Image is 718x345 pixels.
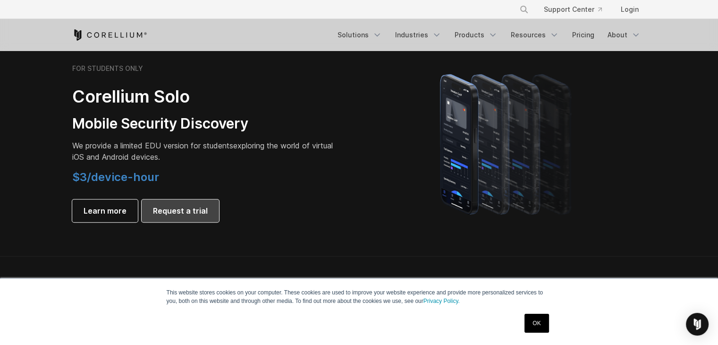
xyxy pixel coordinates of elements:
span: Request a trial [153,205,208,216]
h2: Corellium Solo [72,86,337,107]
a: Request a trial [142,199,219,222]
a: Resources [505,26,565,43]
span: $3/device-hour [72,170,159,184]
a: About [602,26,646,43]
a: Login [613,1,646,18]
h6: FOR STUDENTS ONLY [72,64,143,73]
div: Navigation Menu [508,1,646,18]
a: Privacy Policy. [423,298,460,304]
div: Open Intercom Messenger [686,313,709,336]
span: We provide a limited EDU version for students [72,141,233,150]
a: Solutions [332,26,388,43]
a: Pricing [566,26,600,43]
span: Learn more [84,205,127,216]
a: Products [449,26,503,43]
a: OK [524,314,549,333]
h3: Mobile Security Discovery [72,115,337,133]
a: Learn more [72,199,138,222]
a: Corellium Home [72,29,147,41]
p: exploring the world of virtual iOS and Android devices. [72,140,337,163]
button: Search [515,1,532,18]
a: Industries [389,26,447,43]
p: This website stores cookies on your computer. These cookies are used to improve your website expe... [167,288,552,305]
img: A lineup of four iPhone models becoming more gradient and blurred [421,60,593,226]
a: Support Center [536,1,609,18]
div: Navigation Menu [332,26,646,43]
